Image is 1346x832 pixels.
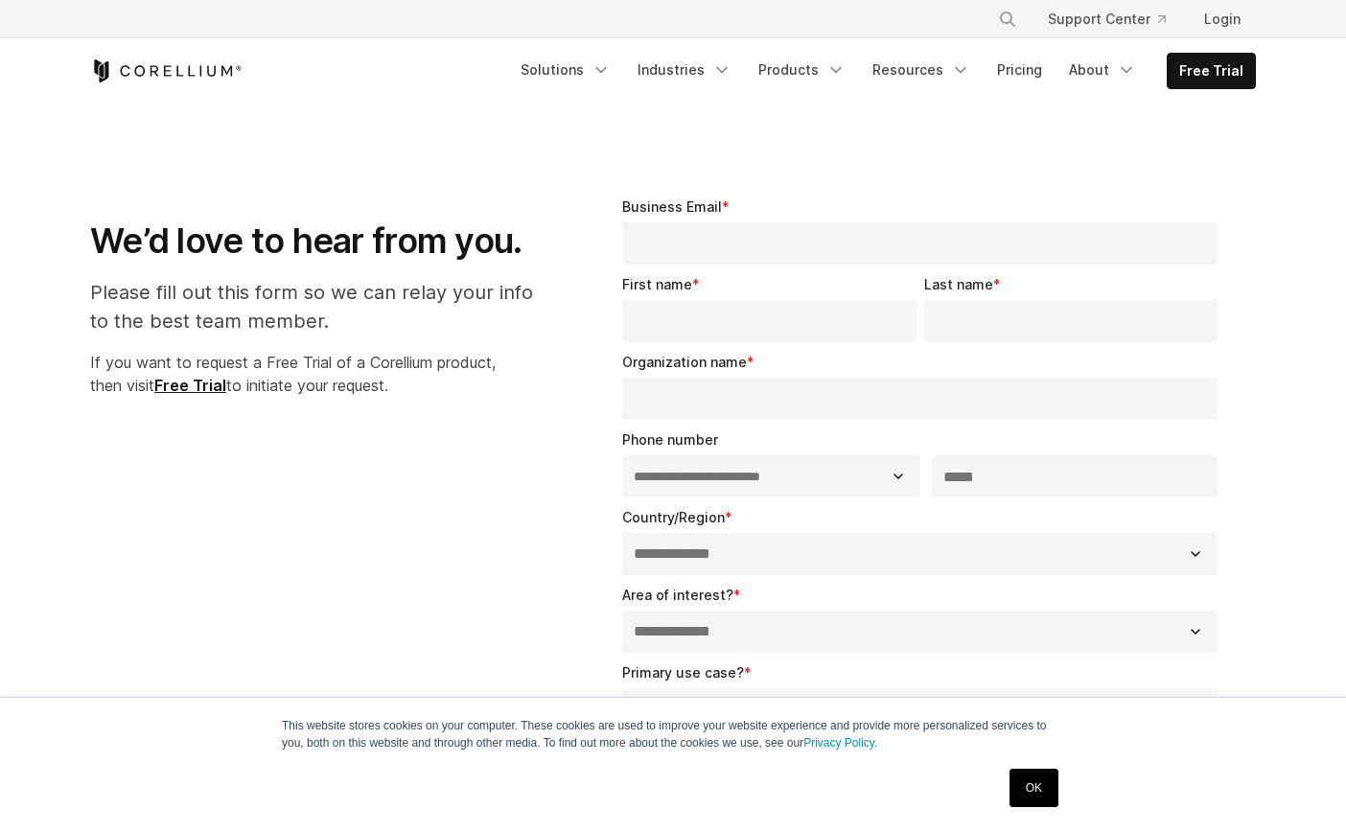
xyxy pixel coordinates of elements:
[622,431,718,448] span: Phone number
[1168,54,1255,88] a: Free Trial
[90,59,243,82] a: Corellium Home
[622,509,725,525] span: Country/Region
[154,376,226,395] a: Free Trial
[986,53,1054,87] a: Pricing
[90,220,553,263] h1: We’d love to hear from you.
[1033,2,1181,36] a: Support Center
[90,351,553,397] p: If you want to request a Free Trial of a Corellium product, then visit to initiate your request.
[509,53,1256,89] div: Navigation Menu
[861,53,982,87] a: Resources
[626,53,743,87] a: Industries
[622,354,747,370] span: Organization name
[1057,53,1148,87] a: About
[622,198,722,215] span: Business Email
[282,717,1064,751] p: This website stores cookies on your computer. These cookies are used to improve your website expe...
[924,276,993,292] span: Last name
[90,278,553,335] p: Please fill out this form so we can relay your info to the best team member.
[622,587,733,603] span: Area of interest?
[747,53,857,87] a: Products
[975,2,1256,36] div: Navigation Menu
[622,276,692,292] span: First name
[509,53,622,87] a: Solutions
[1009,769,1058,807] a: OK
[622,664,744,681] span: Primary use case?
[803,736,877,750] a: Privacy Policy.
[1189,2,1256,36] a: Login
[990,2,1025,36] button: Search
